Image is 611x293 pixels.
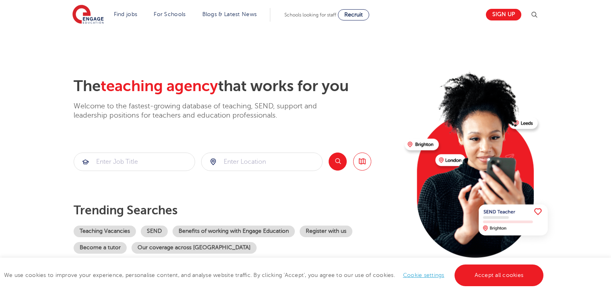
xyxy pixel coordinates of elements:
span: We use cookies to improve your experience, personalise content, and analyse website traffic. By c... [4,272,545,278]
a: Find jobs [114,11,138,17]
h2: The that works for you [74,77,398,96]
a: Our coverage across [GEOGRAPHIC_DATA] [132,242,257,254]
a: SEND [141,226,168,237]
a: Become a tutor [74,242,127,254]
a: Teaching Vacancies [74,226,136,237]
a: For Schools [154,11,185,17]
a: Sign up [486,9,521,20]
a: Recruit [338,9,369,20]
span: teaching agency [101,77,218,95]
img: Engage Education [72,5,104,25]
span: Recruit [344,12,363,18]
span: Schools looking for staff [284,12,336,18]
a: Benefits of working with Engage Education [173,226,295,237]
p: Welcome to the fastest-growing database of teaching, SEND, support and leadership positions for t... [74,102,339,120]
input: Submit [202,153,322,171]
a: Accept all cookies [455,265,544,286]
p: Trending searches [74,203,398,218]
a: Cookie settings [403,272,444,278]
a: Blogs & Latest News [202,11,257,17]
a: Register with us [300,226,352,237]
input: Submit [74,153,195,171]
button: Search [329,153,347,171]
